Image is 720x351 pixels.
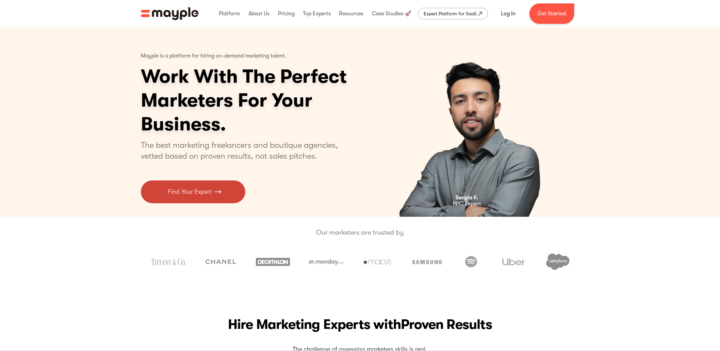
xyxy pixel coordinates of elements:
[529,3,574,24] a: Get Started
[141,315,579,334] h2: Hire Marketing Experts with
[366,27,579,217] div: carousel
[141,140,346,161] p: The best marketing freelancers and boutique agencies, vetted based on proven results, not sales p...
[217,3,242,25] div: Platform
[168,187,212,196] p: Find Your Expert
[141,48,287,65] p: Mayple is a platform for hiring on-demand marketing talent.
[141,7,199,20] a: home
[338,3,365,25] div: Resources
[141,7,199,20] img: Mayple logo
[493,5,524,22] a: Log In
[141,180,245,203] a: Find Your Expert
[418,8,488,19] a: Expert Platform for SaaS
[366,27,579,217] div: 1 of 4
[401,317,492,332] span: Proven Results
[598,272,720,351] iframe: Chat Widget
[141,65,399,136] h1: Work With The Perfect Marketers For Your Business.
[247,3,272,25] div: About Us
[424,10,477,18] div: Expert Platform for SaaS
[301,3,332,25] div: Top Experts
[276,3,296,25] div: Pricing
